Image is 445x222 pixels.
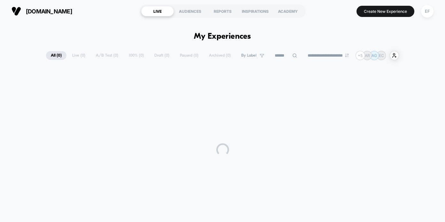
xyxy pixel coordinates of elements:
span: By Label [241,53,257,58]
button: [DOMAIN_NAME] [10,6,74,16]
p: EC [379,53,384,58]
p: AG [372,53,377,58]
button: Create New Experience [357,6,414,17]
div: EF [421,5,433,18]
img: Visually logo [12,6,21,16]
p: AR [365,53,370,58]
span: [DOMAIN_NAME] [26,8,72,15]
button: EF [419,5,435,18]
img: end [345,53,349,57]
div: ACADEMY [272,6,304,16]
div: REPORTS [206,6,239,16]
span: All ( 0 ) [46,51,66,60]
div: LIVE [141,6,174,16]
div: INSPIRATIONS [239,6,272,16]
div: + 5 [356,51,365,60]
div: AUDIENCES [174,6,206,16]
h1: My Experiences [194,32,251,41]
